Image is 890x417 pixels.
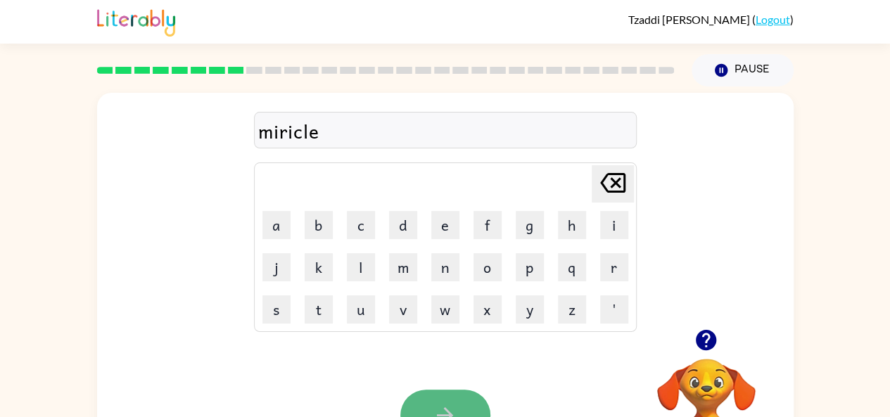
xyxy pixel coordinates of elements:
div: ( ) [628,13,794,26]
button: r [600,253,628,281]
button: c [347,211,375,239]
button: Pause [692,54,794,86]
a: Logout [756,13,790,26]
button: g [516,211,544,239]
button: a [262,211,291,239]
button: j [262,253,291,281]
button: w [431,295,459,323]
button: o [473,253,502,281]
button: b [305,211,333,239]
button: y [516,295,544,323]
span: Tzaddi [PERSON_NAME] [628,13,752,26]
button: ' [600,295,628,323]
button: t [305,295,333,323]
button: h [558,211,586,239]
button: u [347,295,375,323]
button: z [558,295,586,323]
button: d [389,211,417,239]
button: p [516,253,544,281]
button: f [473,211,502,239]
button: k [305,253,333,281]
button: q [558,253,586,281]
button: e [431,211,459,239]
button: l [347,253,375,281]
div: miricle [258,116,632,146]
button: s [262,295,291,323]
button: x [473,295,502,323]
button: i [600,211,628,239]
img: Literably [97,6,175,37]
button: m [389,253,417,281]
button: n [431,253,459,281]
button: v [389,295,417,323]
